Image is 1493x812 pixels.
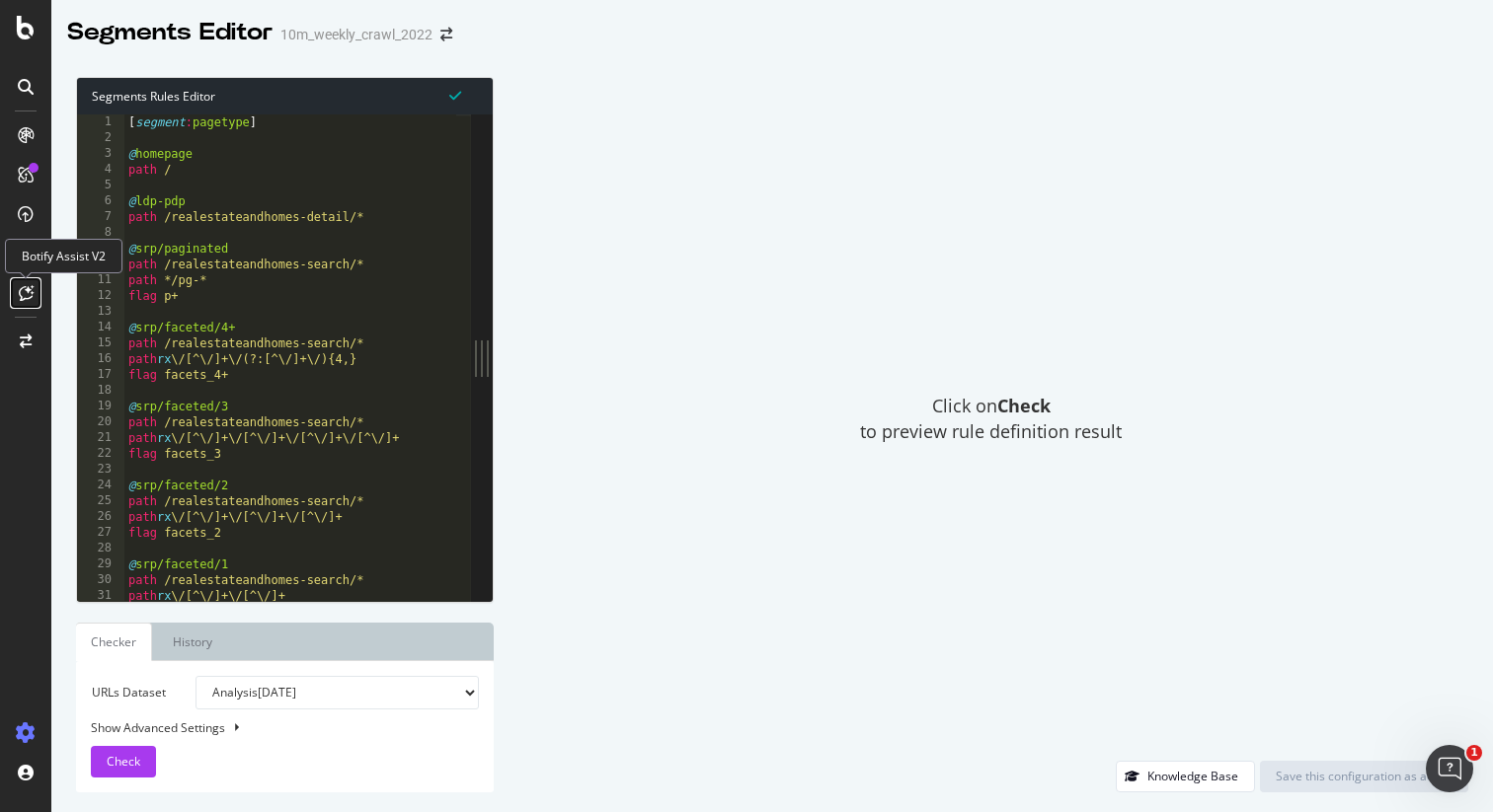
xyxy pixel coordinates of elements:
[1116,768,1255,784] a: Knowledge Base
[77,193,124,209] div: 6
[77,556,124,572] div: 29
[55,32,97,47] div: v 4.0.25
[1426,745,1473,792] iframe: Intercom live chat
[77,146,124,162] div: 3
[77,209,124,225] div: 7
[77,304,124,320] div: 13
[1147,768,1238,784] div: Knowledge Base
[157,623,228,661] a: History
[77,478,124,493] div: 24
[76,676,181,709] label: URLs Dataset
[77,572,124,588] div: 30
[77,225,124,241] div: 8
[77,335,124,351] div: 15
[76,719,464,736] div: Show Advanced Settings
[77,78,493,114] div: Segments Rules Editor
[51,51,217,67] div: Domain: [DOMAIN_NAME]
[77,367,124,383] div: 17
[77,525,124,541] div: 27
[77,399,124,414] div: 19
[77,588,124,604] div: 31
[860,394,1122,444] span: Click on to preview rule definition result
[1466,745,1482,761] span: 1
[77,351,124,367] div: 16
[997,394,1051,417] strong: Check
[91,746,156,777] button: Check
[77,178,124,193] div: 5
[77,414,124,430] div: 20
[440,28,452,41] div: arrow-right-arrow-left
[1276,768,1453,784] div: Save this configuration as active
[77,272,124,288] div: 11
[77,430,124,446] div: 21
[77,288,124,304] div: 12
[1260,761,1468,792] button: Save this configuration as active
[32,51,47,67] img: website_grey.svg
[5,239,122,273] div: Botify Assist V2
[77,130,124,146] div: 2
[449,86,461,105] span: Syntax is valid
[77,462,124,478] div: 23
[77,162,124,178] div: 4
[199,114,215,130] img: tab_keywords_by_traffic_grey.svg
[77,541,124,556] div: 28
[221,116,326,129] div: Keywords by Traffic
[79,116,177,129] div: Domain Overview
[107,753,140,770] span: Check
[280,25,432,44] div: 10m_weekly_crawl_2022
[77,114,124,130] div: 1
[77,493,124,509] div: 25
[77,320,124,335] div: 14
[77,446,124,462] div: 22
[1116,761,1255,792] button: Knowledge Base
[76,623,152,661] a: Checker
[67,16,273,49] div: Segments Editor
[32,32,47,47] img: logo_orange.svg
[77,509,124,525] div: 26
[77,383,124,399] div: 18
[57,114,73,130] img: tab_domain_overview_orange.svg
